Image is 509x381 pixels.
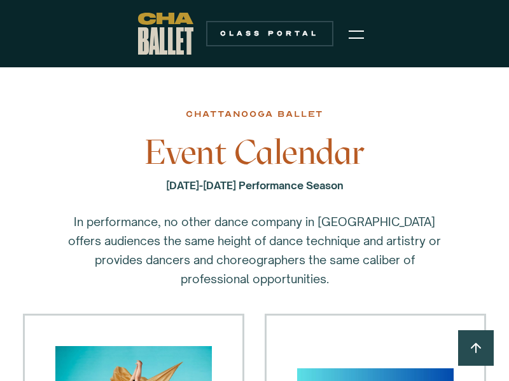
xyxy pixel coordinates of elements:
[48,133,461,171] h3: Event Calendar
[341,18,372,50] div: menu
[214,29,326,39] div: Class Portal
[64,212,445,288] p: In performance, no other dance company in [GEOGRAPHIC_DATA] offers audiences the same height of d...
[186,107,323,122] div: chattanooga ballet
[206,21,333,46] a: Class Portal
[138,13,193,55] a: home
[166,179,344,192] strong: [DATE]-[DATE] Performance Season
